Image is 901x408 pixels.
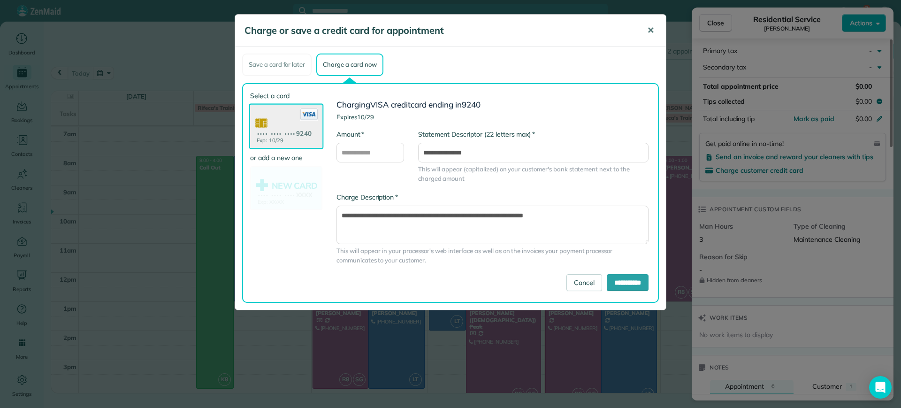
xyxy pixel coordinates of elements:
div: Charge a card now [316,54,383,76]
a: Cancel [566,274,602,291]
span: This will appear (capitalized) on your customer's bank statement next to the charged amount [418,165,649,183]
h4: Expires [336,114,649,120]
label: Amount [336,130,364,139]
label: Charge Description [336,192,398,202]
h5: Charge or save a credit card for appointment [244,24,634,37]
span: 9240 [462,100,481,109]
span: VISA [370,100,389,109]
div: Save a card for later [242,54,312,76]
label: or add a new one [250,153,322,162]
span: ✕ [647,25,654,36]
span: 10/29 [357,113,374,121]
h3: Charging card ending in [336,100,649,109]
label: Statement Descriptor (22 letters max) [418,130,535,139]
span: This will appear in your processor's web interface as well as on the invoices your payment proces... [336,246,649,265]
label: Select a card [250,91,322,100]
div: Open Intercom Messenger [869,376,892,399]
span: credit [391,100,411,109]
